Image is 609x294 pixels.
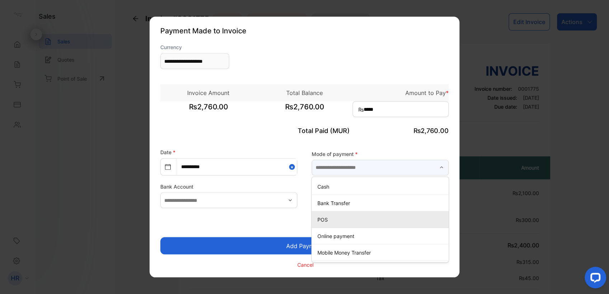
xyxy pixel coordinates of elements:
p: Online payment [317,232,446,240]
p: Cash [317,182,446,190]
button: Add Payment [160,237,449,255]
label: Bank Account [160,183,297,190]
p: Invoice Amount [160,89,256,97]
button: Close [289,159,297,175]
p: Mobile Money Transfer [317,248,446,256]
p: Payment Made to Invoice [160,25,449,36]
p: Cancel [297,261,313,268]
p: Bank Transfer [317,199,446,207]
label: Date [160,149,175,155]
iframe: LiveChat chat widget [579,264,609,294]
p: POS [317,215,446,223]
span: ₨ [358,106,364,113]
p: Amount to Pay [353,89,449,97]
span: ₨2,760.00 [414,127,449,134]
label: Mode of payment [312,150,449,157]
span: ₨2,760.00 [256,101,353,119]
label: Currency [160,43,229,51]
p: Total Paid (MUR) [256,126,353,136]
p: Total Balance [256,89,353,97]
span: ₨2,760.00 [160,101,256,119]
